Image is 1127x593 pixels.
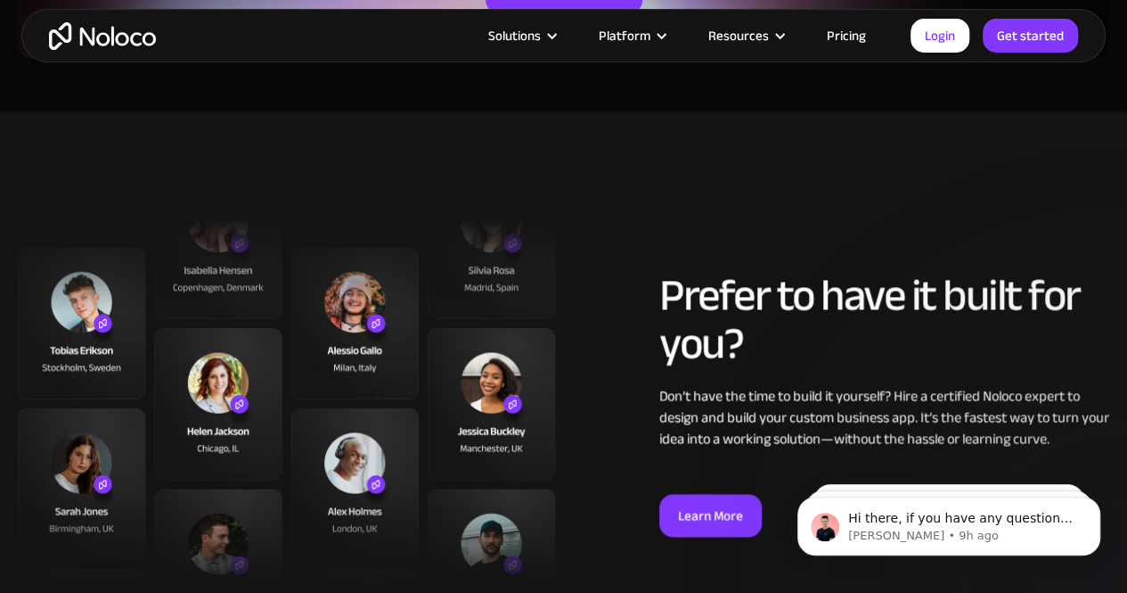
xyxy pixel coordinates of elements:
[804,24,888,47] a: Pricing
[708,24,769,47] div: Resources
[599,24,650,47] div: Platform
[659,494,762,537] a: Learn More
[659,385,1109,449] div: Don’t have the time to build it yourself? Hire a certified Noloco expert to design and build your...
[771,459,1127,584] iframe: Intercom notifications message
[911,19,969,53] a: Login
[488,24,541,47] div: Solutions
[466,24,576,47] div: Solutions
[659,271,1109,367] h2: Prefer to have it built for you?
[686,24,804,47] div: Resources
[983,19,1078,53] a: Get started
[49,22,156,50] a: home
[576,24,686,47] div: Platform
